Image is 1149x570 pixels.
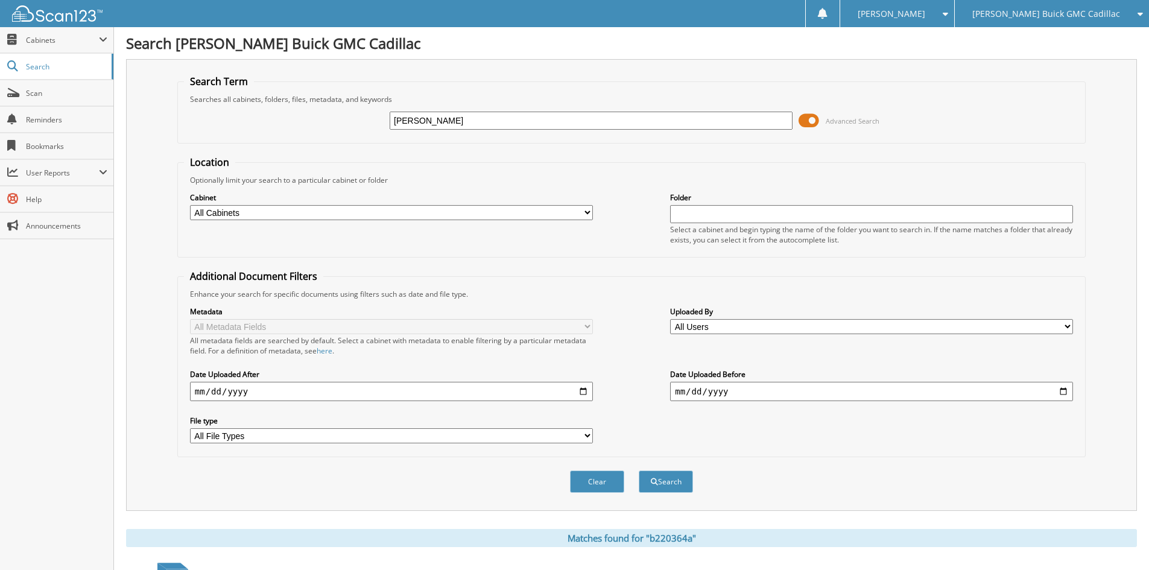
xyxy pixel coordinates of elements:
div: Enhance your search for specific documents using filters such as date and file type. [184,289,1079,299]
label: Date Uploaded Before [670,369,1073,379]
label: Date Uploaded After [190,369,593,379]
input: end [670,382,1073,401]
span: Reminders [26,115,107,125]
label: File type [190,416,593,426]
span: Help [26,194,107,204]
div: Searches all cabinets, folders, files, metadata, and keywords [184,94,1079,104]
span: Search [26,62,106,72]
span: Announcements [26,221,107,231]
label: Uploaded By [670,306,1073,317]
button: Clear [570,470,624,493]
div: All metadata fields are searched by default. Select a cabinet with metadata to enable filtering b... [190,335,593,356]
input: start [190,382,593,401]
label: Cabinet [190,192,593,203]
label: Folder [670,192,1073,203]
legend: Additional Document Filters [184,270,323,283]
span: Cabinets [26,35,99,45]
h1: Search [PERSON_NAME] Buick GMC Cadillac [126,33,1137,53]
iframe: Chat Widget [1089,512,1149,570]
span: [PERSON_NAME] [858,10,925,17]
span: Scan [26,88,107,98]
span: User Reports [26,168,99,178]
button: Search [639,470,693,493]
img: scan123-logo-white.svg [12,5,103,22]
span: Advanced Search [826,116,879,125]
div: Select a cabinet and begin typing the name of the folder you want to search in. If the name match... [670,224,1073,245]
legend: Location [184,156,235,169]
div: Matches found for "b220364a" [126,529,1137,547]
label: Metadata [190,306,593,317]
div: Optionally limit your search to a particular cabinet or folder [184,175,1079,185]
a: here [317,346,332,356]
legend: Search Term [184,75,254,88]
span: [PERSON_NAME] Buick GMC Cadillac [972,10,1120,17]
span: Bookmarks [26,141,107,151]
